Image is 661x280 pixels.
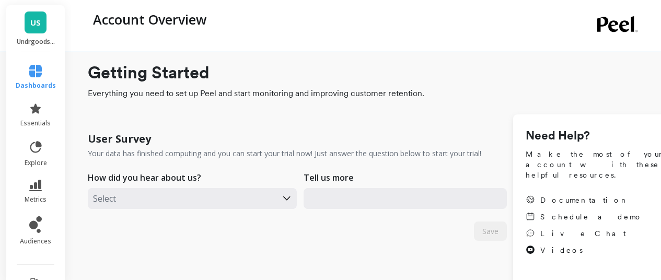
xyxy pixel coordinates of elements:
span: dashboards [16,81,56,90]
p: Account Overview [93,10,206,28]
span: metrics [25,195,47,204]
h1: User Survey [88,132,151,146]
p: Undrgoods SAR [17,38,55,46]
span: audiences [20,237,51,246]
span: US [30,17,41,29]
a: Schedule a demo [526,212,643,222]
span: Schedule a demo [540,212,643,222]
p: How did you hear about us? [88,171,201,184]
p: Your data has finished computing and you can start your trial now! Just answer the question below... [88,148,481,159]
span: explore [25,159,47,167]
a: Documentation [526,195,643,205]
span: Documentation [540,195,629,205]
span: Live Chat [540,228,626,239]
p: Tell us more [304,171,354,184]
span: essentials [20,119,51,127]
span: Videos [540,245,583,255]
a: Videos [526,245,643,255]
